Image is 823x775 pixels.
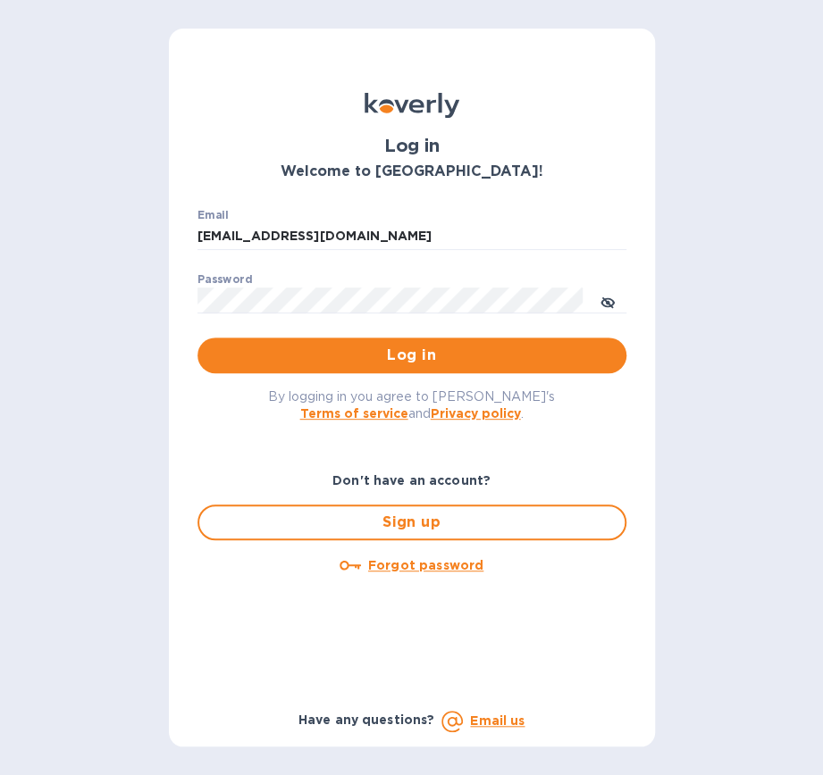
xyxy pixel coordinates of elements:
span: By logging in you agree to [PERSON_NAME]'s and . [268,389,555,421]
b: Have any questions? [298,712,435,727]
a: Email us [470,713,525,728]
a: Terms of service [300,406,408,421]
h1: Log in [197,136,626,156]
button: toggle password visibility [590,283,626,319]
a: Privacy policy [431,406,521,421]
label: Email [197,211,229,221]
b: Don't have an account? [332,473,491,487]
u: Forgot password [368,558,483,572]
button: Sign up [197,504,626,540]
h3: Welcome to [GEOGRAPHIC_DATA]! [197,163,626,180]
button: Log in [197,337,626,373]
input: Enter email address [197,223,626,250]
span: Log in [212,345,612,366]
img: Koverly [365,93,459,118]
span: Sign up [214,512,610,533]
label: Password [197,274,252,285]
